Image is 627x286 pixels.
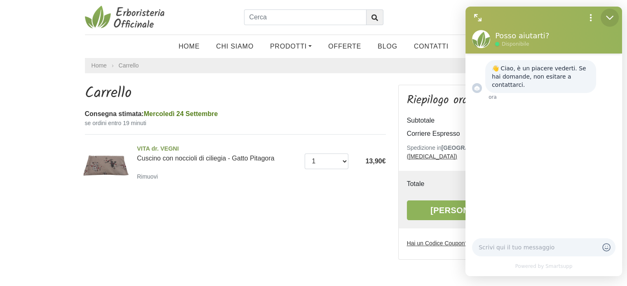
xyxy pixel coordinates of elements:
b: [GEOGRAPHIC_DATA] [441,144,503,151]
a: Rimuovi [137,171,161,181]
a: VITA dr. VEGNICuscino con noccioli di ciliegia - Gatto Pitagora [137,144,298,162]
td: Subtotale [407,114,501,127]
h1: Carrello [85,85,386,102]
td: Totale [407,179,453,194]
iframe: Smartsupp widget messenger [465,7,622,276]
a: Home [170,38,208,55]
label: Hai un Codice Coupon? [407,239,468,248]
a: Contatti [406,38,457,55]
div: Consegna stimata: [85,109,386,119]
span: 13,90€ [366,158,386,165]
a: OFFERTE [320,38,369,55]
a: Blog [369,38,406,55]
a: [PERSON_NAME] [407,200,534,220]
td: 20,80€ [453,179,534,194]
u: Hai un Codice Coupon? [407,240,468,246]
td: Corriere Espresso [407,127,501,140]
a: Chi Siamo [208,38,262,55]
input: Cerca [244,9,366,25]
nav: breadcrumb [85,58,542,73]
h3: Riepilogo ordine [407,93,534,107]
a: ([MEDICAL_DATA]) [407,153,457,160]
small: se ordini entro 19 minuti [85,119,386,128]
a: Carrello [119,62,139,69]
a: Home [92,61,107,70]
img: Erboristeria Officinale [85,5,167,30]
img: Cuscino con noccioli di ciliegia - Gatto Pitagora [82,141,131,190]
p: Spedizione in [407,144,534,161]
span: VITA dr. VEGNI [137,144,298,153]
small: Rimuovi [137,173,158,180]
span: Mercoledì 24 Settembre [144,110,218,117]
a: Prodotti [262,38,320,55]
